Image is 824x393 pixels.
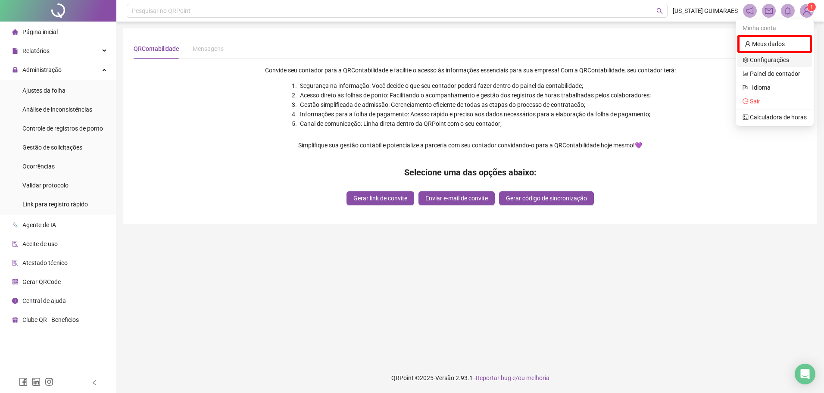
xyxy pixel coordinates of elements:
span: Página inicial [22,28,58,35]
span: Gestão de solicitações [22,144,82,151]
span: 1 [810,4,813,10]
span: Gerar código de sincronização [506,193,587,203]
span: Análise de inconsistências [22,106,92,113]
span: audit [12,241,18,247]
span: Controle de registros de ponto [22,125,103,132]
button: Gerar código de sincronização [499,191,594,205]
span: Link para registro rápido [22,201,88,208]
span: logout [743,98,749,104]
li: Segurança na informação: Você decide o que seu contador poderá fazer dentro do painel da contabil... [298,81,651,90]
span: Administração [22,66,62,73]
li: Gestão simplificada de admissão: Gerenciamento eficiente de todas as etapas do processo de contra... [298,100,651,109]
span: Aceite de uso [22,240,58,247]
span: Enviar e-mail de convite [425,193,488,203]
div: Convide seu contador para a QRContabilidade e facilite o acesso às informações essenciais para su... [265,65,676,75]
span: qrcode [12,279,18,285]
span: solution [12,260,18,266]
button: Enviar e-mail de convite [418,191,495,205]
a: user Meus dados [745,41,785,47]
span: Agente de IA [22,221,56,228]
span: notification [746,7,754,15]
span: mail [765,7,773,15]
span: Validar protocolo [22,182,69,189]
span: Relatórios [22,47,50,54]
footer: QRPoint © 2025 - 2.93.1 - [116,363,824,393]
span: info-circle [12,298,18,304]
span: [US_STATE] GUIMARAES [673,6,738,16]
li: Acesso direto às folhas de ponto: Facilitando o acompanhamento e gestão dos registros de horas tr... [298,90,651,100]
span: Gerar QRCode [22,278,61,285]
span: home [12,29,18,35]
div: Mensagens [193,44,224,53]
div: Open Intercom Messenger [795,364,815,384]
span: lock [12,67,18,73]
span: bell [784,7,792,15]
li: Canal de comunicação: Linha direta dentro da QRPoint com o seu contador; [298,119,651,128]
span: Ocorrências [22,163,55,170]
a: setting Configurações [743,56,789,63]
span: Reportar bug e/ou melhoria [476,374,549,381]
sup: Atualize o seu contato no menu Meus Dados [807,3,816,11]
span: gift [12,317,18,323]
div: Minha conta [737,21,812,35]
span: Ajustes da folha [22,87,66,94]
span: Sair [750,98,760,105]
span: Atestado técnico [22,259,68,266]
span: Versão [435,374,454,381]
span: Gerar link de convite [353,193,407,203]
span: flag [743,83,749,92]
span: instagram [45,377,53,386]
span: left [91,380,97,386]
span: facebook [19,377,28,386]
span: linkedin [32,377,41,386]
span: Idioma [752,83,802,92]
img: 91297 [800,4,813,17]
span: Central de ajuda [22,297,66,304]
a: bar-chart Painel do contador [743,70,800,77]
li: Informações para a folha de pagamento: Acesso rápido e preciso aos dados necessários para a elabo... [298,109,651,119]
span: search [656,8,663,14]
span: Clube QR - Beneficios [22,316,79,323]
button: Gerar link de convite [346,191,414,205]
div: Simplifique sua gestão contábil e potencialize a parceria com seu contador convidando-o para a QR... [298,140,642,150]
span: file [12,48,18,54]
div: QRContabilidade [134,44,179,53]
h4: Selecione uma das opções abaixo: [404,166,537,178]
a: calculator Calculadora de horas [743,114,807,121]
